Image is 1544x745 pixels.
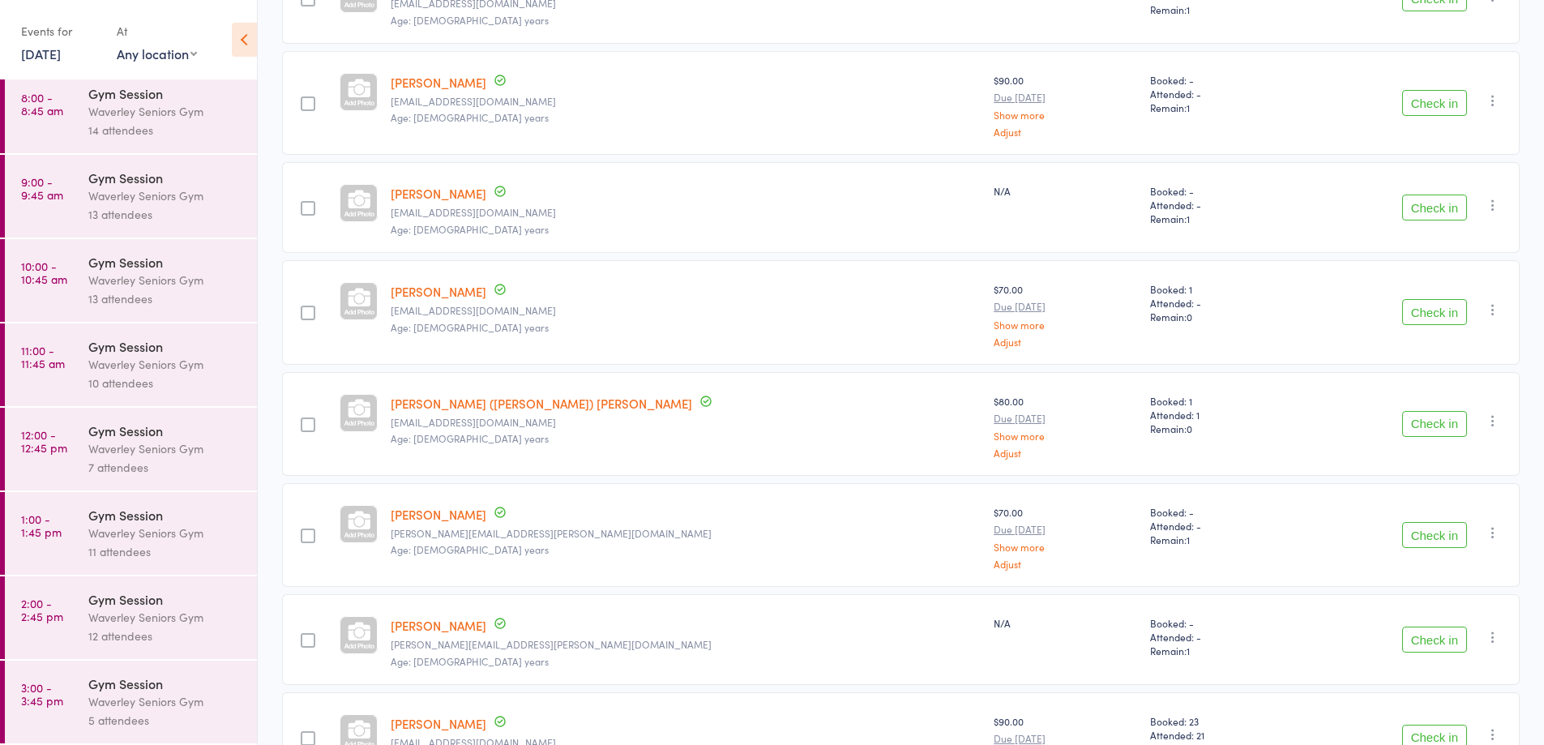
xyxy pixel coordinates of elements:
[1187,422,1192,435] span: 0
[1150,212,1290,225] span: Remain:
[994,92,1136,103] small: Due [DATE]
[88,169,243,186] div: Gym Session
[994,109,1136,120] a: Show more
[21,681,63,707] time: 3:00 - 3:45 pm
[391,654,549,668] span: Age: [DEMOGRAPHIC_DATA] years
[5,408,257,490] a: 12:00 -12:45 pmGym SessionWaverley Seniors Gym7 attendees
[1402,195,1467,221] button: Check in
[88,355,243,374] div: Waverley Seniors Gym
[88,271,243,289] div: Waverley Seniors Gym
[88,692,243,711] div: Waverley Seniors Gym
[88,422,243,439] div: Gym Session
[994,447,1136,458] a: Adjust
[391,110,549,124] span: Age: [DEMOGRAPHIC_DATA] years
[994,319,1136,330] a: Show more
[391,185,486,202] a: [PERSON_NAME]
[1150,2,1290,16] span: Remain:
[391,639,981,650] small: michael@narunsky.net.au
[391,715,486,732] a: [PERSON_NAME]
[88,102,243,121] div: Waverley Seniors Gym
[391,222,549,236] span: Age: [DEMOGRAPHIC_DATA] years
[994,336,1136,347] a: Adjust
[21,45,61,62] a: [DATE]
[88,186,243,205] div: Waverley Seniors Gym
[994,524,1136,535] small: Due [DATE]
[1402,522,1467,548] button: Check in
[88,542,243,561] div: 11 attendees
[21,91,63,117] time: 8:00 - 8:45 am
[1150,616,1290,630] span: Booked: -
[391,431,549,445] span: Age: [DEMOGRAPHIC_DATA] years
[88,590,243,608] div: Gym Session
[21,18,101,45] div: Events for
[5,155,257,238] a: 9:00 -9:45 amGym SessionWaverley Seniors Gym13 attendees
[1150,533,1290,546] span: Remain:
[1402,411,1467,437] button: Check in
[391,96,981,107] small: rebeccasm7@gmail.com
[1150,394,1290,408] span: Booked: 1
[391,305,981,316] small: namist13@gmail.com
[994,282,1136,346] div: $70.00
[391,506,486,523] a: [PERSON_NAME]
[994,184,1136,198] div: N/A
[88,289,243,308] div: 13 attendees
[88,506,243,524] div: Gym Session
[88,121,243,139] div: 14 attendees
[88,458,243,477] div: 7 attendees
[994,394,1136,458] div: $80.00
[391,74,486,91] a: [PERSON_NAME]
[1187,101,1190,114] span: 1
[994,542,1136,552] a: Show more
[21,344,65,370] time: 11:00 - 11:45 am
[994,413,1136,424] small: Due [DATE]
[88,711,243,730] div: 5 attendees
[117,18,197,45] div: At
[5,71,257,153] a: 8:00 -8:45 amGym SessionWaverley Seniors Gym14 attendees
[391,207,981,218] small: ritamatthewandrew@bigpond.com
[391,283,486,300] a: [PERSON_NAME]
[1150,505,1290,519] span: Booked: -
[1150,101,1290,114] span: Remain:
[391,417,981,428] small: gillymo1945@gmail.com
[391,395,692,412] a: [PERSON_NAME] ([PERSON_NAME]) [PERSON_NAME]
[1150,184,1290,198] span: Booked: -
[994,126,1136,137] a: Adjust
[994,559,1136,569] a: Adjust
[88,439,243,458] div: Waverley Seniors Gym
[88,674,243,692] div: Gym Session
[1150,519,1290,533] span: Attended: -
[994,733,1136,744] small: Due [DATE]
[88,337,243,355] div: Gym Session
[88,524,243,542] div: Waverley Seniors Gym
[88,608,243,627] div: Waverley Seniors Gym
[5,661,257,743] a: 3:00 -3:45 pmGym SessionWaverley Seniors Gym5 attendees
[1150,310,1290,323] span: Remain:
[21,428,67,454] time: 12:00 - 12:45 pm
[88,374,243,392] div: 10 attendees
[1150,630,1290,644] span: Attended: -
[1150,198,1290,212] span: Attended: -
[391,617,486,634] a: [PERSON_NAME]
[5,576,257,659] a: 2:00 -2:45 pmGym SessionWaverley Seniors Gym12 attendees
[391,542,549,556] span: Age: [DEMOGRAPHIC_DATA] years
[1402,299,1467,325] button: Check in
[1150,644,1290,657] span: Remain:
[88,253,243,271] div: Gym Session
[391,13,549,27] span: Age: [DEMOGRAPHIC_DATA] years
[1150,728,1290,742] span: Attended: 21
[1187,212,1190,225] span: 1
[1150,408,1290,422] span: Attended: 1
[1150,422,1290,435] span: Remain:
[5,323,257,406] a: 11:00 -11:45 amGym SessionWaverley Seniors Gym10 attendees
[994,73,1136,137] div: $90.00
[117,45,197,62] div: Any location
[21,512,62,538] time: 1:00 - 1:45 pm
[5,492,257,575] a: 1:00 -1:45 pmGym SessionWaverley Seniors Gym11 attendees
[994,616,1136,630] div: N/A
[391,528,981,539] small: marcia.narunsky@gmail.com
[1402,90,1467,116] button: Check in
[1150,73,1290,87] span: Booked: -
[1187,2,1190,16] span: 1
[994,301,1136,312] small: Due [DATE]
[994,430,1136,441] a: Show more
